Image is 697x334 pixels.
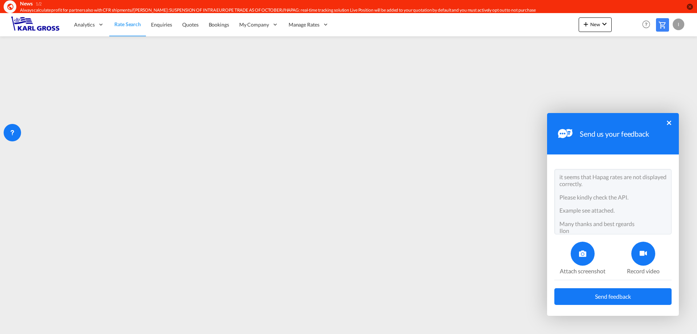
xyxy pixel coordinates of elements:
[204,13,234,36] a: Bookings
[146,13,177,36] a: Enquiries
[673,19,684,30] div: I
[239,21,269,28] span: My Company
[234,13,284,36] div: My Company
[640,18,656,31] div: Help
[686,3,693,10] button: icon-close-circle
[36,1,42,7] div: 1/2
[582,20,590,28] md-icon: icon-plus 400-fg
[74,21,95,28] span: Analytics
[177,13,203,36] a: Quotes
[69,13,109,36] div: Analytics
[151,21,172,28] span: Enquiries
[11,16,60,33] img: 3269c73066d711f095e541db4db89301.png
[640,18,652,31] span: Help
[114,21,141,27] span: Rate Search
[182,21,198,28] span: Quotes
[579,17,612,32] button: icon-plus 400-fgNewicon-chevron-down
[600,20,609,28] md-icon: icon-chevron-down
[284,13,334,36] div: Manage Rates
[7,3,14,10] md-icon: icon-earth
[20,7,590,13] div: Always calculate profit for partners also with CFR shipments//YANG MING: SUSPENSION OF INTRA EURO...
[109,13,146,36] a: Rate Search
[582,21,609,27] span: New
[289,21,319,28] span: Manage Rates
[209,21,229,28] span: Bookings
